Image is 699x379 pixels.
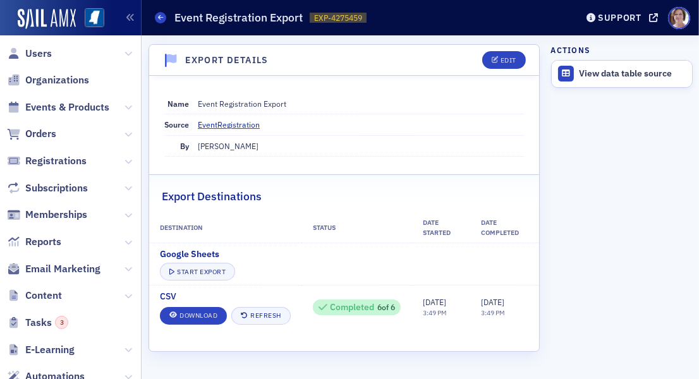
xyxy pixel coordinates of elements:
a: View data table source [552,61,692,87]
a: Users [7,47,52,61]
h4: Export Details [185,54,269,67]
h1: Event Registration Export [175,10,303,25]
span: Tasks [25,316,68,330]
a: E-Learning [7,343,75,357]
a: View Homepage [76,8,104,30]
span: Reports [25,235,61,249]
th: Status [301,214,411,243]
div: 6 / 6 Rows [313,299,401,315]
span: Memberships [25,208,87,222]
th: Destination [149,214,302,243]
h4: Actions [551,44,590,56]
img: SailAMX [85,8,104,28]
a: Organizations [7,73,89,87]
span: Organizations [25,73,89,87]
button: Edit [482,51,526,69]
span: Events & Products [25,100,109,114]
a: Tasks3 [7,316,68,330]
div: Support [598,12,641,23]
span: Users [25,47,52,61]
a: Reports [7,235,61,249]
span: Email Marketing [25,262,100,276]
th: Date Completed [470,214,539,243]
a: EventRegistration [198,119,269,130]
div: View data table source [579,68,685,80]
button: Start Export [160,263,235,280]
a: Orders [7,127,56,141]
span: [DATE] [423,297,446,307]
span: EXP-4275459 [314,13,362,23]
dd: Event Registration Export [198,93,524,114]
div: Edit [501,57,516,64]
span: CSV [160,290,176,303]
a: Download [160,307,227,325]
a: Memberships [7,208,87,222]
a: Subscriptions [7,181,88,195]
span: Profile [668,7,690,29]
a: Content [7,289,62,303]
time: 3:49 PM [482,308,506,317]
a: Registrations [7,154,87,168]
th: Date Started [411,214,470,243]
span: Name [167,99,189,109]
span: [DATE] [482,297,505,307]
div: Completed [330,304,374,311]
div: 6 of 6 [319,301,395,313]
img: SailAMX [18,9,76,29]
button: Refresh [231,307,291,325]
span: E-Learning [25,343,75,357]
span: Google Sheets [160,248,219,261]
span: By [180,141,189,151]
span: Content [25,289,62,303]
a: Events & Products [7,100,109,114]
span: Orders [25,127,56,141]
div: 3 [55,316,68,329]
time: 3:49 PM [423,308,447,317]
span: Registrations [25,154,87,168]
span: Source [164,119,189,129]
dd: [PERSON_NAME] [198,136,524,156]
h2: Export Destinations [162,188,262,205]
span: Subscriptions [25,181,88,195]
a: Email Marketing [7,262,100,276]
